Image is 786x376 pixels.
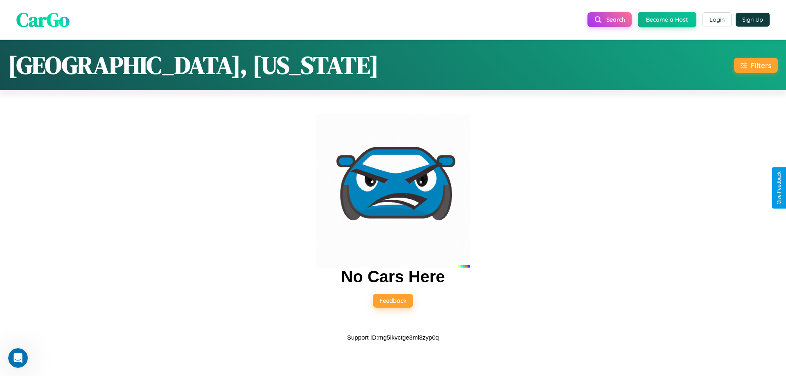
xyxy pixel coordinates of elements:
img: car [316,114,470,268]
span: CarGo [16,6,70,33]
p: Support ID: mg5ikvctge3ml8zyp0q [347,332,439,343]
button: Sign Up [736,13,770,27]
button: Become a Host [638,12,696,27]
h1: [GEOGRAPHIC_DATA], [US_STATE] [8,48,379,82]
div: Give Feedback [776,171,782,205]
iframe: Intercom live chat [8,348,28,368]
div: Filters [751,61,771,70]
button: Feedback [373,294,413,308]
h2: No Cars Here [341,268,445,286]
span: Search [606,16,625,23]
button: Search [587,12,632,27]
button: Login [702,12,732,27]
button: Filters [734,58,778,73]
